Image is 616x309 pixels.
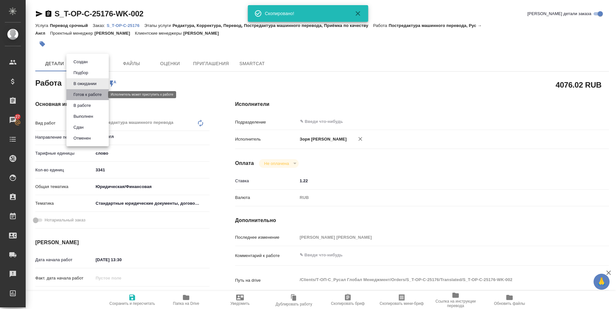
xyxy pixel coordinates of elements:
button: Сдан [72,124,85,131]
button: В ожидании [72,80,98,87]
button: Готов к работе [72,91,104,98]
button: Отменен [72,135,93,142]
button: Подбор [72,69,90,76]
button: Создан [72,58,90,65]
div: Скопировано! [265,10,345,17]
button: Выполнен [72,113,95,120]
button: Закрыть [350,10,366,17]
button: В работе [72,102,93,109]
